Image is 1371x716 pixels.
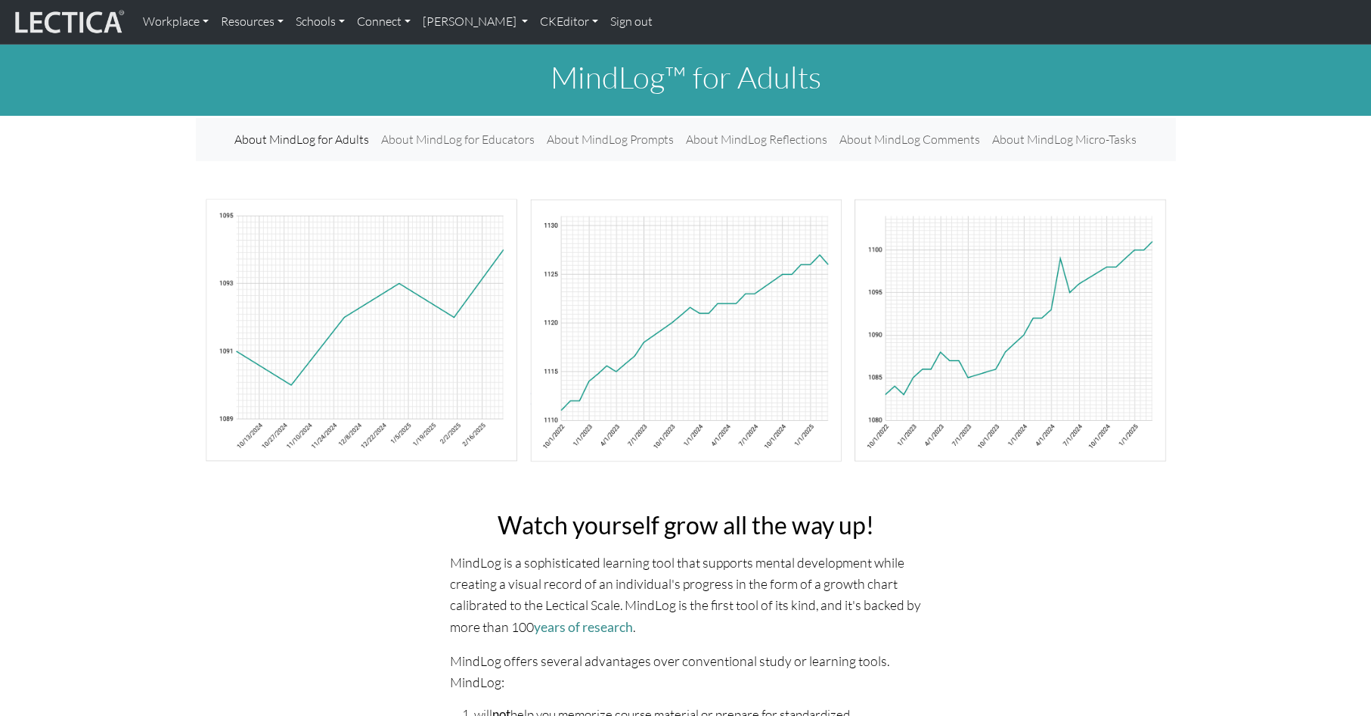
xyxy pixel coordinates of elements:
a: About MindLog Prompts [541,124,680,155]
a: Resources [215,6,290,38]
h2: Watch yourself grow all the way up! [450,511,922,540]
img: mindlog-chart-banner-adult.png [205,198,1167,462]
a: Sign out [604,6,659,38]
p: MindLog is a sophisticated learning tool that supports mental development while creating a visual... [450,552,922,638]
a: About MindLog Comments [833,124,986,155]
img: lecticalive [11,8,125,36]
a: Schools [290,6,351,38]
h1: MindLog™ for Adults [196,59,1176,95]
a: About MindLog Reflections [680,124,833,155]
p: MindLog offers several advantages over conventional study or learning tools. MindLog: [450,650,922,693]
a: About MindLog Micro-Tasks [986,124,1143,155]
a: CKEditor [534,6,604,38]
a: Connect [351,6,417,38]
a: [PERSON_NAME] [417,6,534,38]
a: About MindLog for Adults [228,124,375,155]
a: years of research [534,619,633,635]
a: About MindLog for Educators [375,124,541,155]
a: Workplace [137,6,215,38]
